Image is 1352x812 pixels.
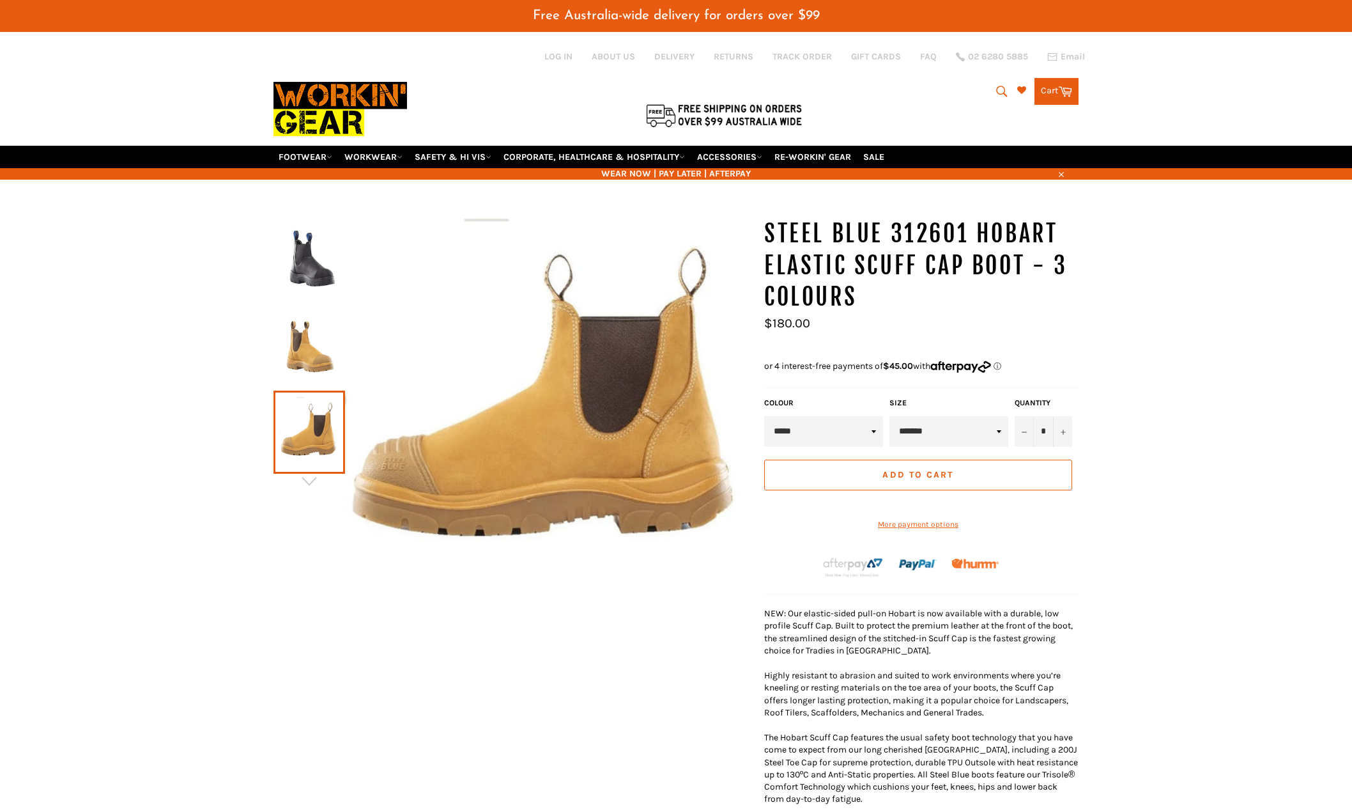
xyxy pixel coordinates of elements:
p: The Hobart Scuff Cap features the usual safety boot technology that you have come to expect from ... [764,731,1079,806]
img: STEEL BLUE 312601 Hobart Elastic Scuff Cap Boot - 3 Colours - Workin' Gear [280,311,339,382]
a: CORPORATE, HEALTHCARE & HOSPITALITY [498,146,690,168]
p: Highly resistant to abrasion and suited to work environments where you’re kneeling or resting mat... [764,669,1079,719]
a: ABOUT US [592,51,635,63]
a: RETURNS [714,51,753,63]
button: Add to Cart [764,460,1072,490]
img: Afterpay-Logo-on-dark-bg_large.png [822,556,884,578]
span: Free Australia-wide delivery for orders over $99 [533,9,820,22]
label: COLOUR [764,398,883,409]
a: RE-WORKIN' GEAR [769,146,856,168]
img: Flat $9.95 shipping Australia wide [644,102,804,129]
p: NEW: Our elastic-sided pull-on Hobart is now available with a durable, low profile Scuff Cap. Bui... [764,607,1079,657]
a: 02 6280 5885 [956,52,1028,61]
a: ACCESSORIES [692,146,767,168]
a: FAQ [920,51,937,63]
a: DELIVERY [654,51,695,63]
span: WEAR NOW | PAY LATER | AFTERPAY [273,168,1079,180]
span: 02 6280 5885 [968,52,1028,61]
label: Quantity [1015,398,1072,409]
img: STEEL BLUE 312601 Hobart Elastic Scuff Cap Boot - 3 Colours - Workin' Gear [280,226,339,296]
a: Email [1047,52,1085,62]
button: Reduce item quantity by one [1015,416,1034,447]
a: SAFETY & HI VIS [410,146,496,168]
span: Email [1061,52,1085,61]
img: Humm_core_logo_RGB-01_300x60px_small_195d8312-4386-4de7-b182-0ef9b6303a37.png [951,559,999,568]
a: Cart [1034,78,1079,105]
a: Log in [544,51,572,62]
h1: STEEL BLUE 312601 Hobart Elastic Scuff Cap Boot - 3 Colours [764,218,1079,313]
button: Increase item quantity by one [1053,416,1072,447]
a: SALE [858,146,889,168]
a: WORKWEAR [339,146,408,168]
a: GIFT CARDS [851,51,901,63]
a: More payment options [764,519,1072,530]
img: STEEL BLUE 312601 Hobart Elastic Scuff Cap Boot - 3 Colours - Workin' Gear [345,218,751,601]
a: TRACK ORDER [772,51,832,63]
label: Size [889,398,1008,409]
a: FOOTWEAR [273,146,337,168]
img: Workin Gear leaders in Workwear, Safety Boots, PPE, Uniforms. Australia's No.1 in Workwear [273,73,407,145]
span: Add to Cart [882,469,953,480]
img: paypal.png [899,546,937,584]
span: $180.00 [764,316,810,331]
